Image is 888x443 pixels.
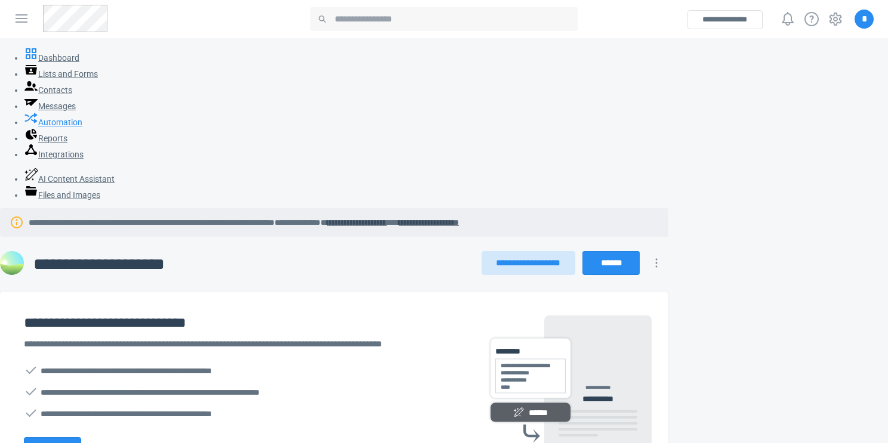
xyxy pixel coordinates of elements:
[24,101,76,111] a: Messages
[24,53,79,63] a: Dashboard
[38,150,84,159] span: Integrations
[38,174,115,184] span: AI Content Assistant
[38,117,82,127] span: Automation
[38,101,76,111] span: Messages
[24,190,100,200] a: Files and Images
[24,174,115,184] a: AI Content Assistant
[38,85,72,95] span: Contacts
[38,53,79,63] span: Dashboard
[24,85,72,95] a: Contacts
[24,69,98,79] a: Lists and Forms
[38,190,100,200] span: Files and Images
[24,150,84,159] a: Integrations
[38,69,98,79] span: Lists and Forms
[24,117,82,127] a: Automation
[24,134,67,143] a: Reports
[38,134,67,143] span: Reports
